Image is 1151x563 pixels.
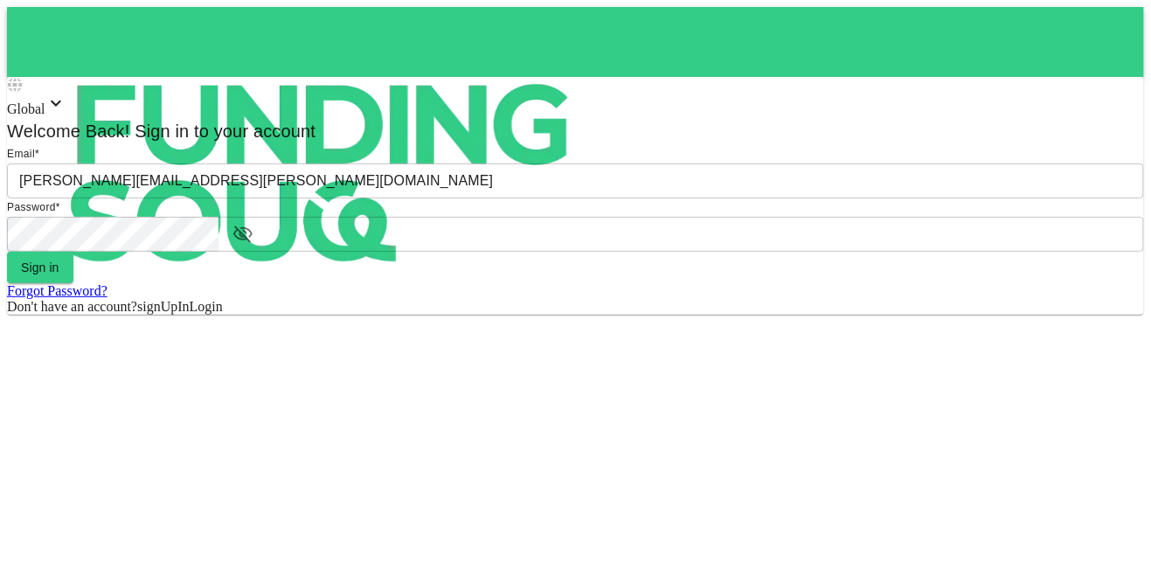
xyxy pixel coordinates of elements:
span: Email [7,148,35,160]
span: signUpInLogin [137,299,223,314]
span: Welcome Back! [7,122,130,141]
button: Sign in [7,252,73,283]
img: logo [7,7,636,339]
div: Global [7,93,1144,117]
a: Forgot Password? [7,283,107,298]
a: logo [7,7,1144,77]
span: Sign in to your account [130,122,316,141]
span: Don't have an account? [7,299,137,314]
input: email [7,163,1144,198]
input: password [7,217,218,252]
span: Password [7,201,56,213]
